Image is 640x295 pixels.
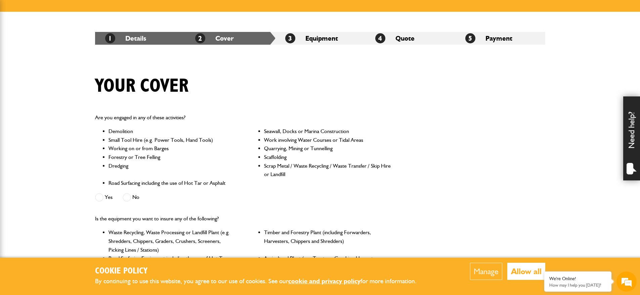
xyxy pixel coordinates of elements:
[95,214,392,223] p: Is the equipment you want to insure any of the following?
[95,113,392,122] p: Are you engaged in any of these activities?
[264,136,391,144] li: Work involving Water Courses or Tidal Areas
[455,32,545,45] li: Payment
[95,75,188,97] h1: Your cover
[95,266,428,277] h2: Cookie Policy
[109,127,236,136] li: Demolition
[264,153,391,162] li: Scaffolding
[91,207,122,216] em: Start Chat
[123,193,139,202] label: No
[11,37,28,47] img: d_20077148190_company_1631870298795_20077148190
[9,102,123,117] input: Enter your phone number
[264,254,391,271] li: Agricultural Plant (e.g. Tractors, Combine Harvesters, Balers)
[95,276,428,287] p: By continuing to use this website, you agree to our use of cookies. See our for more information.
[109,179,236,187] li: Road Surfacing including the use of Hot Tar or Asphalt
[470,263,502,280] button: Manage
[109,228,236,254] li: Waste Recycling, Waste Processing or Landfill Plant (e.g. Shredders, Chippers, Graders, Crushers,...
[9,62,123,77] input: Enter your last name
[264,144,391,153] li: Quarrying, Mining or Tunnelling
[109,153,236,162] li: Forestry or Tree Felling
[109,162,236,179] li: Dredging
[549,283,606,288] p: How may I help you today?
[109,144,236,153] li: Working on or from Barges
[507,263,545,280] button: Allow all
[109,254,236,271] li: Road Surfacing Equipment including the use of Hot Tar or Asphalt
[195,33,205,43] span: 2
[375,33,385,43] span: 4
[264,127,391,136] li: Seawall, Docks or Marina Construction
[110,3,126,19] div: Minimize live chat window
[365,32,455,45] li: Quote
[285,33,295,43] span: 3
[109,136,236,144] li: Small Tool Hire (e.g. Power Tools, Hand Tools)
[35,38,113,46] div: Chat with us now
[275,32,365,45] li: Equipment
[264,228,391,254] li: Timber and Forestry Plant (including Forwarders, Harvesters, Chippers and Shredders)
[185,32,275,45] li: Cover
[105,33,115,43] span: 1
[623,96,640,180] div: Need help?
[9,82,123,97] input: Enter your email address
[95,193,113,202] label: Yes
[288,277,360,285] a: cookie and privacy policy
[9,122,123,201] textarea: Type your message and hit 'Enter'
[549,276,606,282] div: We're Online!
[465,33,475,43] span: 5
[264,162,391,179] li: Scrap Metal / Waste Recycling / Waste Transfer / Skip Hire or Landfill
[105,34,146,42] a: 1Details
